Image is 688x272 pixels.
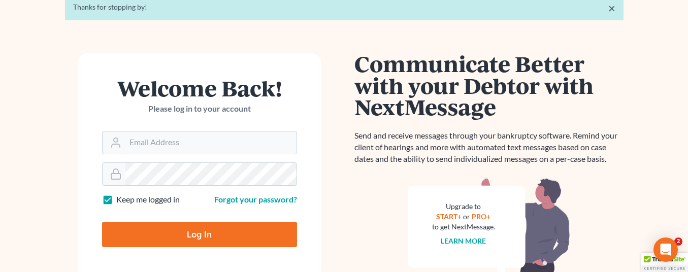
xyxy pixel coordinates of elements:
[116,194,180,206] label: Keep me logged in
[432,222,495,232] div: to get NextMessage.
[102,103,297,115] p: Please log in to your account
[674,237,682,246] span: 2
[436,212,462,221] a: START+
[354,53,624,118] h1: Communicate Better with your Debtor with NextMessage
[102,77,297,99] h1: Welcome Back!
[73,2,615,12] div: Thanks for stopping by!
[214,194,297,204] a: Forgot your password?
[463,212,470,221] span: or
[472,212,490,221] a: PRO+
[641,253,688,272] div: TrustedSite Certified
[432,201,495,212] div: Upgrade to
[653,237,678,262] div: Open Intercom Messenger
[102,222,297,247] input: Log In
[441,236,486,245] a: Learn more
[354,130,624,165] p: Send and receive messages through your bankruptcy software. Remind your client of hearings and mo...
[125,131,297,154] input: Email Address
[608,2,615,14] a: ×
